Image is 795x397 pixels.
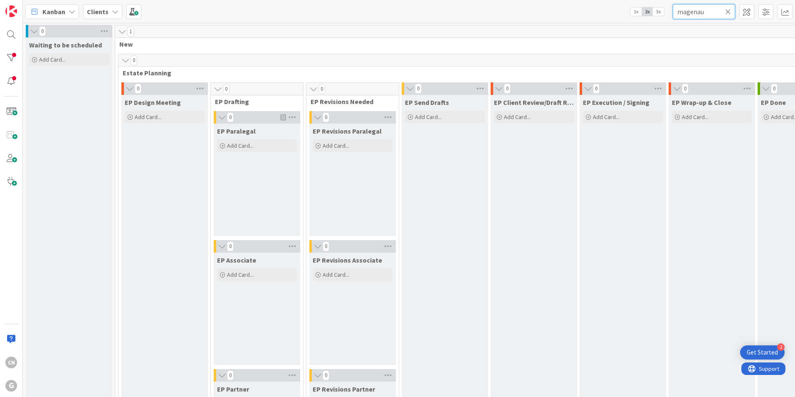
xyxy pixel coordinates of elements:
[127,27,134,37] span: 1
[630,7,642,16] span: 1x
[215,97,293,106] span: EP Drafting
[323,142,349,149] span: Add Card...
[504,113,531,121] span: Add Card...
[323,271,349,278] span: Add Card...
[227,142,254,149] span: Add Card...
[323,241,329,251] span: 0
[583,98,649,107] span: EP Execution / Signing
[642,7,653,16] span: 2x
[593,84,600,94] span: 0
[494,98,574,107] span: EP Client Review/Draft Review Meeting
[5,357,17,368] div: CN
[5,5,17,17] img: Visit kanbanzone.com
[653,7,664,16] span: 3x
[39,26,46,36] span: 0
[313,385,375,393] span: EP Revisions Partner
[311,97,388,106] span: EP Revisions Needed
[39,56,66,63] span: Add Card...
[135,84,141,94] span: 0
[405,98,449,107] span: EP Send Drafts
[125,98,181,107] span: EP Design Meeting
[217,127,256,135] span: EP Paralegal
[131,55,137,65] span: 0
[672,98,731,107] span: EP Wrap-up & Close
[740,345,785,360] div: Open Get Started checklist, remaining modules: 2
[5,380,17,392] div: G
[227,370,234,380] span: 0
[313,127,382,135] span: EP Revisions Paralegal
[747,348,778,357] div: Get Started
[135,113,161,121] span: Add Card...
[504,84,511,94] span: 0
[223,84,230,94] span: 0
[17,1,38,11] span: Support
[673,4,735,19] input: Quick Filter...
[323,370,329,380] span: 0
[771,84,778,94] span: 0
[415,84,422,94] span: 0
[323,112,329,122] span: 0
[761,98,786,107] span: EP Done
[415,113,442,121] span: Add Card...
[217,385,249,393] span: EP Partner
[227,112,234,122] span: 0
[227,241,234,251] span: 0
[682,113,709,121] span: Add Card...
[29,41,102,49] span: Waiting to be scheduled
[593,113,620,121] span: Add Card...
[777,343,785,351] div: 2
[217,256,256,264] span: EP Associate
[42,7,65,17] span: Kanban
[313,256,382,264] span: EP Revisions Associate
[682,84,689,94] span: 0
[318,84,325,94] span: 0
[227,271,254,278] span: Add Card...
[87,7,109,16] b: Clients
